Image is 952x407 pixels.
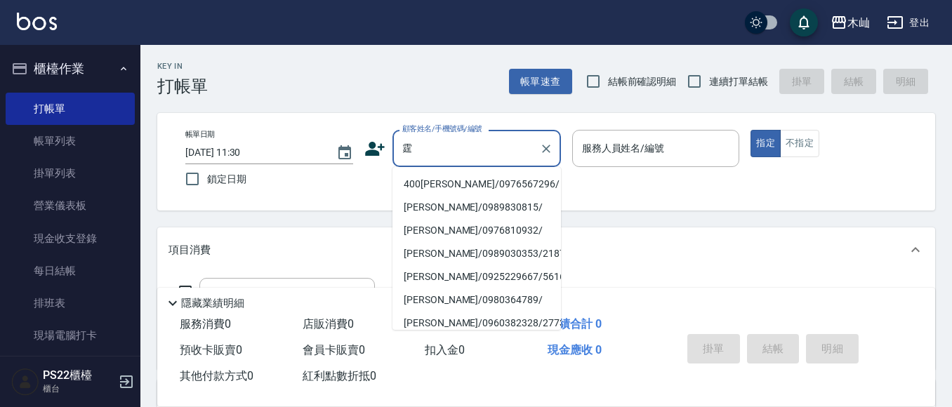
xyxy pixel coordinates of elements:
button: 指定 [751,130,781,157]
button: Open [348,286,370,308]
span: 結帳前確認明細 [608,74,677,89]
p: 項目消費 [168,243,211,258]
a: 營業儀表板 [6,189,135,222]
a: 現場電腦打卡 [6,319,135,352]
h2: Key In [157,62,208,71]
span: 服務消費 0 [180,317,231,331]
li: 400[PERSON_NAME]/0976567296/ [392,173,561,196]
span: 現金應收 0 [548,343,602,356]
a: 帳單列表 [6,125,135,157]
img: Person [11,368,39,396]
button: 木屾 [825,8,875,37]
span: 扣入金 0 [425,343,465,356]
button: Choose date, selected date is 2025-10-04 [328,136,362,170]
span: 預收卡販賣 0 [180,343,242,356]
li: [PERSON_NAME]/0960382328/2773 [392,312,561,335]
button: Clear [536,139,556,159]
span: 紅利點數折抵 0 [303,369,376,382]
img: Logo [17,13,57,30]
label: 帳單日期 [185,129,215,140]
a: 掛單列表 [6,157,135,189]
span: 鎖定日期 [207,172,246,187]
div: 木屾 [847,14,870,32]
li: [PERSON_NAME]/0980364789/ [392,288,561,312]
span: 業績合計 0 [548,317,602,331]
span: 其他付款方式 0 [180,369,253,382]
span: 會員卡販賣 0 [303,343,365,356]
li: [PERSON_NAME]/0989830815/ [392,196,561,219]
span: 連續打單結帳 [709,74,768,89]
button: save [790,8,818,36]
a: 打帳單 [6,93,135,125]
button: 不指定 [780,130,819,157]
a: 排班表 [6,287,135,319]
a: 每日結帳 [6,255,135,287]
li: [PERSON_NAME]/0925229667/5616 [392,265,561,288]
h3: 打帳單 [157,76,208,96]
h5: PS22櫃檯 [43,368,114,382]
button: 帳單速查 [509,69,572,95]
li: [PERSON_NAME]/0976810932/ [392,219,561,242]
a: 現金收支登錄 [6,222,135,255]
input: YYYY/MM/DD hh:mm [185,141,322,164]
p: 隱藏業績明細 [181,296,244,311]
button: 櫃檯作業 [6,51,135,87]
span: 店販消費 0 [303,317,354,331]
p: 櫃台 [43,382,114,395]
li: [PERSON_NAME]/0989030353/21879 [392,242,561,265]
label: 顧客姓名/手機號碼/編號 [402,124,482,134]
div: 項目消費 [157,227,935,272]
button: 登出 [881,10,935,36]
